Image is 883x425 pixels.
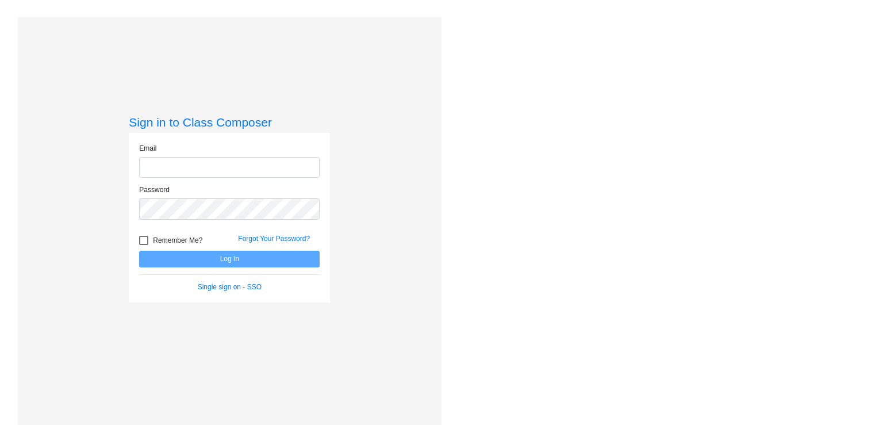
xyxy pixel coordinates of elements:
[139,251,320,267] button: Log In
[238,235,310,243] a: Forgot Your Password?
[153,233,202,247] span: Remember Me?
[139,185,170,195] label: Password
[198,283,262,291] a: Single sign on - SSO
[129,115,330,129] h3: Sign in to Class Composer
[139,143,156,154] label: Email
